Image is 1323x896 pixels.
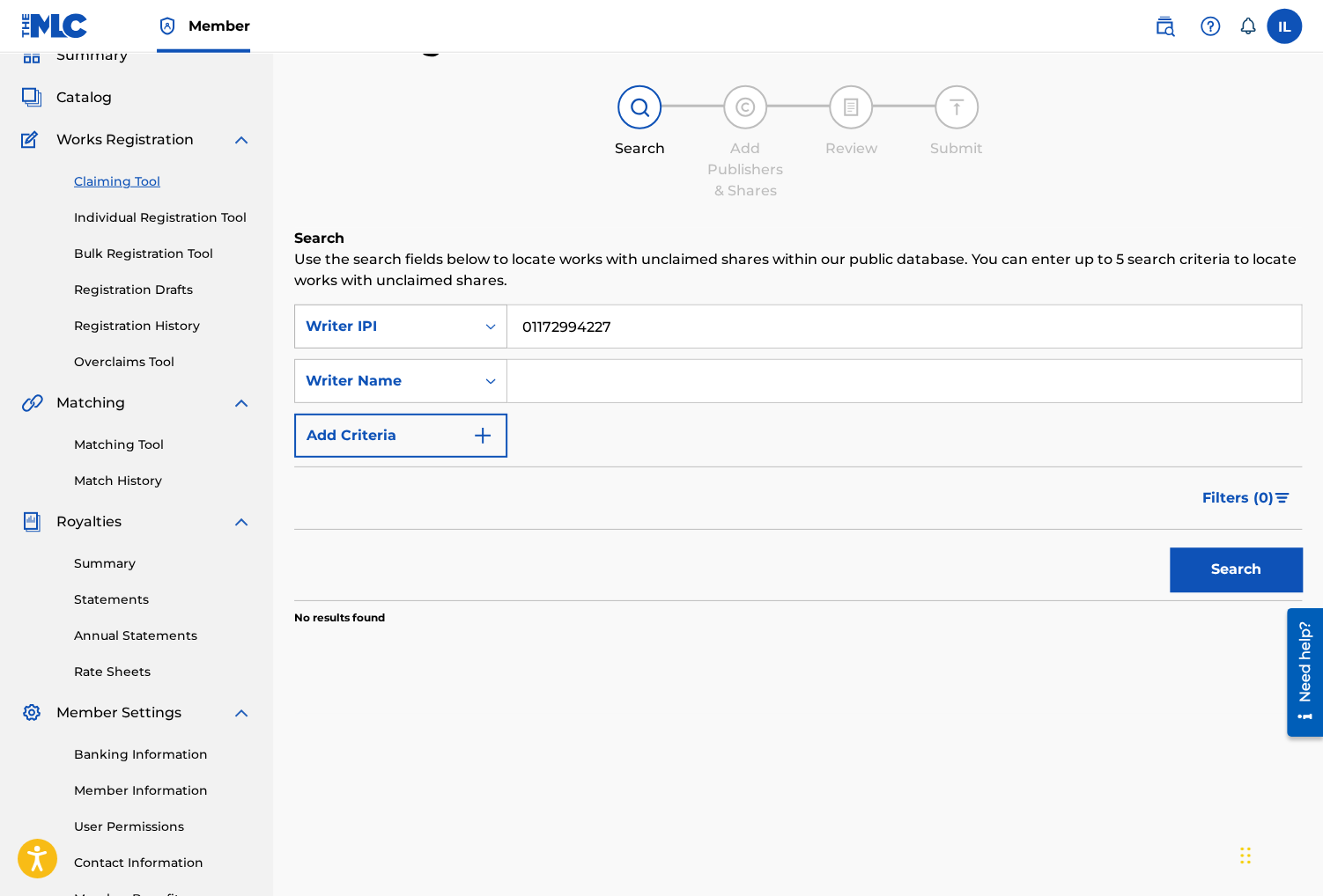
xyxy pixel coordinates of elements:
img: expand [231,511,252,532]
img: step indicator icon for Review [840,97,861,118]
div: Notifications [1238,18,1256,35]
img: Works Registration [21,129,44,151]
img: step indicator icon for Submit [946,97,967,118]
a: Match History [74,472,252,490]
img: filter [1275,493,1290,503]
img: MLC Logo [21,13,89,39]
iframe: Resource Center [1274,600,1323,745]
a: Contact Information [74,854,252,872]
span: Works Registration [56,129,194,151]
img: Top Rightsholder [157,16,178,37]
img: step indicator icon for Search [629,97,650,118]
a: Banking Information [74,745,252,764]
img: help [1200,16,1221,37]
img: Matching [21,393,43,414]
button: Filters (0) [1192,476,1302,520]
img: Summary [21,45,42,66]
a: User Permissions [74,818,252,836]
img: 9d2ae6d4665cec9f34b9.svg [472,425,493,446]
a: Overclaims Tool [74,353,252,371]
span: Matching [56,393,125,414]
a: Claiming Tool [74,173,252,191]
button: Search [1170,547,1302,591]
a: Registration Drafts [74,281,252,299]
p: Use the search fields below to locate works with unclaimed shares within our public database. You... [294,249,1302,291]
iframe: Chat Widget [1235,812,1323,896]
img: step indicator icon for Add Publishers & Shares [735,97,756,118]
a: Individual Registration Tool [74,209,252,227]
img: search [1154,16,1175,37]
img: expand [231,393,252,414]
div: Submit [913,138,1001,159]
a: Matching Tool [74,436,252,454]
h6: Search [294,228,1302,249]
a: Public Search [1147,9,1182,44]
a: Bulk Registration Tool [74,245,252,263]
a: Member Information [74,782,252,800]
img: Royalties [21,511,42,532]
span: Royalties [56,511,122,532]
div: Drag [1240,829,1251,882]
form: Search Form [294,305,1302,600]
a: Annual Statements [74,627,252,645]
span: Filters ( 0 ) [1202,488,1274,509]
img: Member Settings [21,702,42,723]
span: Catalog [56,87,112,108]
a: Registration History [74,317,252,335]
a: Summary [74,554,252,573]
button: Add Criteria [294,414,507,458]
div: Review [807,138,895,159]
div: User Menu [1267,9,1302,44]
span: Member Settings [56,702,181,723]
a: Rate Sheets [74,663,252,681]
span: Member [188,16,250,36]
a: Statements [74,591,252,609]
div: Add Publishers & Shares [701,138,789,202]
p: No results found [294,610,385,626]
div: Search [595,138,684,159]
img: expand [231,702,252,723]
a: SummarySummary [21,45,128,66]
img: Catalog [21,87,42,108]
span: Summary [56,45,128,66]
a: CatalogCatalog [21,87,112,108]
div: Writer IPI [306,316,464,337]
div: Help [1193,9,1228,44]
img: expand [231,129,252,151]
div: Writer Name [306,371,464,392]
